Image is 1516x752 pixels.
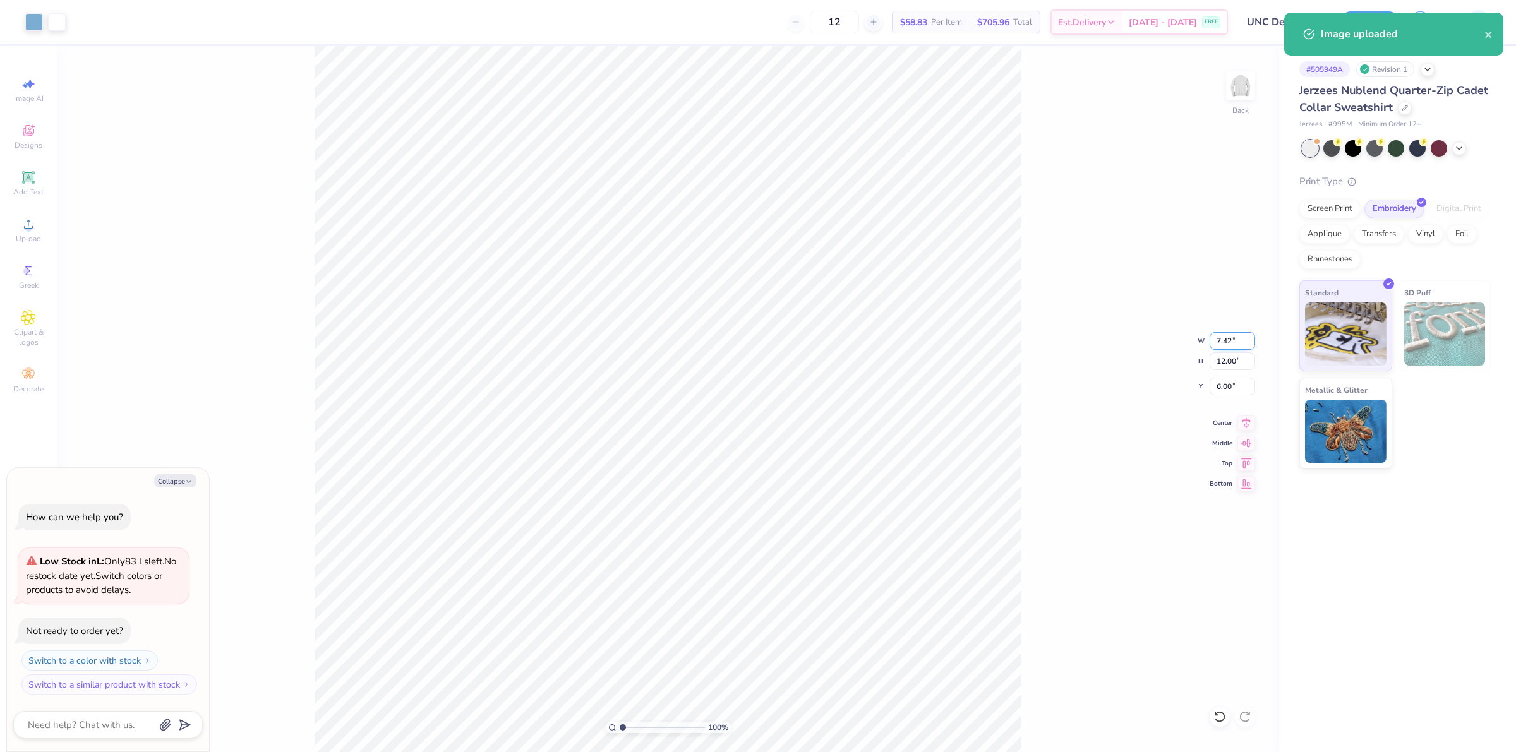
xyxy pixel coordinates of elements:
[26,555,176,582] span: No restock date yet.
[13,384,44,394] span: Decorate
[1447,225,1477,244] div: Foil
[1404,302,1486,366] img: 3D Puff
[708,722,728,733] span: 100 %
[1305,400,1387,463] img: Metallic & Glitter
[13,187,44,197] span: Add Text
[1210,479,1232,488] span: Bottom
[1299,225,1350,244] div: Applique
[26,555,176,596] span: Only 83 Ls left. Switch colors or products to avoid delays.
[1354,225,1404,244] div: Transfers
[21,674,197,695] button: Switch to a similar product with stock
[1299,119,1322,130] span: Jerzees
[1299,200,1361,218] div: Screen Print
[1013,16,1032,29] span: Total
[1305,302,1387,366] img: Standard
[1237,9,1330,35] input: Untitled Design
[26,624,123,637] div: Not ready to order yet?
[15,140,42,150] span: Designs
[19,280,39,290] span: Greek
[1358,119,1421,130] span: Minimum Order: 12 +
[1299,61,1350,77] div: # 505949A
[21,650,158,671] button: Switch to a color with stock
[1129,16,1197,29] span: [DATE] - [DATE]
[154,474,196,487] button: Collapse
[1305,286,1339,299] span: Standard
[143,657,151,664] img: Switch to a color with stock
[6,327,51,347] span: Clipart & logos
[1210,459,1232,468] span: Top
[1328,119,1352,130] span: # 995M
[1484,27,1493,42] button: close
[1210,439,1232,448] span: Middle
[1404,286,1431,299] span: 3D Puff
[1299,174,1491,189] div: Print Type
[1058,16,1106,29] span: Est. Delivery
[1356,61,1414,77] div: Revision 1
[1305,383,1368,397] span: Metallic & Glitter
[1321,27,1484,42] div: Image uploaded
[1408,225,1443,244] div: Vinyl
[1428,200,1489,218] div: Digital Print
[900,16,927,29] span: $58.83
[16,234,41,244] span: Upload
[810,11,859,33] input: – –
[931,16,962,29] span: Per Item
[1299,250,1361,269] div: Rhinestones
[183,681,190,688] img: Switch to a similar product with stock
[1210,419,1232,427] span: Center
[1232,105,1249,116] div: Back
[14,93,44,104] span: Image AI
[1228,73,1253,98] img: Back
[1299,83,1488,115] span: Jerzees Nublend Quarter-Zip Cadet Collar Sweatshirt
[1205,18,1218,27] span: FREE
[1364,200,1424,218] div: Embroidery
[26,511,123,523] div: How can we help you?
[977,16,1009,29] span: $705.96
[40,555,104,568] strong: Low Stock in L :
